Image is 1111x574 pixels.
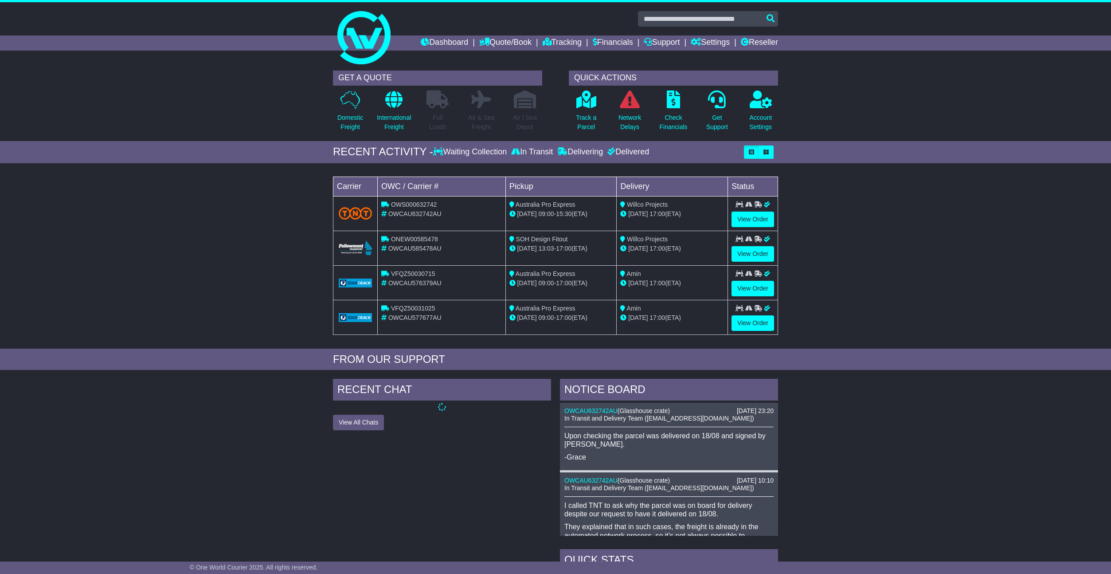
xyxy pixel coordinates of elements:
[564,407,774,415] div: ( )
[517,279,537,287] span: [DATE]
[333,177,378,196] td: Carrier
[732,315,774,331] a: View Order
[509,244,613,253] div: - (ETA)
[605,147,649,157] div: Delivered
[509,279,613,288] div: - (ETA)
[564,484,754,491] span: In Transit and Delivery Team ([EMAIL_ADDRESS][DOMAIN_NAME])
[628,279,648,287] span: [DATE]
[741,35,778,51] a: Reseller
[620,477,668,484] span: Glasshouse crate
[513,113,537,132] p: Air / Sea Depot
[539,210,554,217] span: 09:00
[728,177,778,196] td: Status
[337,113,363,132] p: Domestic Freight
[505,177,617,196] td: Pickup
[732,212,774,227] a: View Order
[644,35,680,51] a: Support
[333,145,433,158] div: RECENT ACTIVITY -
[649,210,665,217] span: 17:00
[391,236,438,243] span: ONEW00585478
[391,201,437,208] span: OWS000632742
[617,177,728,196] td: Delivery
[333,379,551,403] div: RECENT CHAT
[543,35,582,51] a: Tracking
[749,90,773,137] a: AccountSettings
[376,90,411,137] a: InternationalFreight
[706,90,728,137] a: GetSupport
[649,245,665,252] span: 17:00
[556,245,571,252] span: 17:00
[593,35,633,51] a: Financials
[190,564,318,571] span: © One World Courier 2025. All rights reserved.
[378,177,506,196] td: OWC / Carrier #
[627,270,641,277] span: Amin
[564,415,754,422] span: In Transit and Delivery Team ([EMAIL_ADDRESS][DOMAIN_NAME])
[737,477,774,484] div: [DATE] 10:10
[539,279,554,287] span: 09:00
[737,407,774,415] div: [DATE] 23:20
[517,210,537,217] span: [DATE]
[560,549,778,573] div: Quick Stats
[575,90,597,137] a: Track aParcel
[333,415,384,430] button: View All Chats
[556,314,571,321] span: 17:00
[620,313,724,322] div: (ETA)
[516,236,568,243] span: SOH Design Fitout
[564,407,618,414] a: OWCAU632742AU
[516,270,575,277] span: Australia Pro Express
[564,453,774,461] p: -Grace
[627,305,641,312] span: Amin
[339,207,372,219] img: TNT_Domestic.png
[421,35,468,51] a: Dashboard
[564,477,774,484] div: ( )
[620,244,724,253] div: (ETA)
[388,245,442,252] span: OWCAU585478AU
[339,241,372,256] img: Followmont_Transport.png
[539,245,554,252] span: 13:03
[388,314,442,321] span: OWCAU577677AU
[620,407,668,414] span: Glasshouse crate
[479,35,532,51] a: Quote/Book
[333,71,542,86] div: GET A QUOTE
[564,477,618,484] a: OWCAU632742AU
[618,113,641,132] p: Network Delays
[627,201,668,208] span: Willco Projects
[388,210,442,217] span: OWCAU632742AU
[337,90,364,137] a: DomesticFreight
[509,313,613,322] div: - (ETA)
[649,314,665,321] span: 17:00
[564,432,774,448] p: Upon checking the parcel was delivered on 18/08 and signed by [PERSON_NAME].
[388,279,442,287] span: OWCAU576379AU
[576,113,596,132] p: Track a Parcel
[620,209,724,219] div: (ETA)
[509,209,613,219] div: - (ETA)
[517,245,537,252] span: [DATE]
[649,279,665,287] span: 17:00
[333,353,778,366] div: FROM OUR SUPPORT
[627,236,668,243] span: Willco Projects
[706,113,728,132] p: Get Support
[628,314,648,321] span: [DATE]
[569,71,778,86] div: QUICK ACTIONS
[628,210,648,217] span: [DATE]
[618,90,642,137] a: NetworkDelays
[391,305,435,312] span: VFQZ50031025
[560,379,778,403] div: NOTICE BOARD
[556,279,571,287] span: 17:00
[377,113,411,132] p: International Freight
[555,147,605,157] div: Delivering
[426,113,449,132] p: Full Loads
[468,113,494,132] p: Air & Sea Freight
[339,279,372,287] img: GetCarrierServiceLogo
[660,113,688,132] p: Check Financials
[659,90,688,137] a: CheckFinancials
[339,313,372,322] img: GetCarrierServiceLogo
[391,270,435,277] span: VFQZ50030715
[509,147,555,157] div: In Transit
[564,523,774,557] p: They explained that in such cases, the freight is already in the automated network process, so it...
[628,245,648,252] span: [DATE]
[539,314,554,321] span: 09:00
[620,279,724,288] div: (ETA)
[556,210,571,217] span: 15:30
[517,314,537,321] span: [DATE]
